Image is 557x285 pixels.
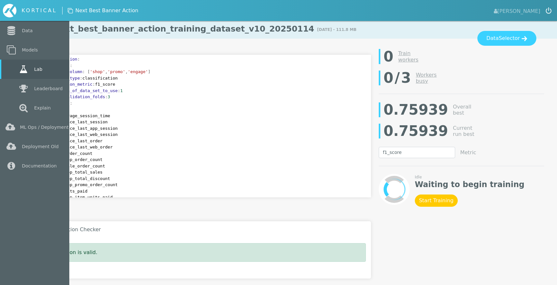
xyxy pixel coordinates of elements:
div: Overall best [453,104,479,116]
span: days_since_last_app_session [47,126,118,131]
a: Train workers [398,50,418,62]
span: f1_score [47,82,115,87]
span: share_app_total_sales [47,170,103,175]
span: : [77,57,80,62]
img: icon-logout.svg [546,7,552,14]
span: : [70,63,72,68]
span: / [395,67,400,89]
div: Current run best [453,125,479,137]
div: Home [3,4,62,17]
a: Workersbusy [416,72,437,84]
span: days_since_last_order [47,138,103,143]
span: share_app_order_count [47,157,103,162]
img: icon-arrow--light.svg [522,36,527,41]
span: : [105,94,108,99]
span: 1 [120,88,123,93]
span: : [93,82,95,87]
span: : [70,101,72,106]
span: 3 [108,94,110,99]
span: days_since_last_session [47,119,108,124]
strong: Waiting to begin training [415,180,524,189]
div: 0.75939 [384,99,448,120]
span: 'shop' [90,69,105,74]
span: : [80,76,83,81]
button: DataSelector [477,31,536,46]
a: KORTICAL [3,4,62,17]
span: cross_validation_folds [50,94,105,99]
div: 0 [384,46,394,67]
span: fraction_of_data_set_to_use [50,88,118,93]
span: 0 [384,67,394,89]
span: evaluation_metric [50,82,93,87]
span: share_app_total_discount [47,176,110,181]
span: , [105,69,108,74]
h3: Specification Checker [37,226,366,233]
h1: Lab [19,19,557,39]
span: , [125,69,128,74]
span: : [ [83,69,90,74]
span: total_order_count [47,151,93,156]
span: share_app_promo_order_count [47,182,118,187]
span: [PERSON_NAME] [494,6,540,15]
span: days_since_last_web_order [47,145,113,149]
span: classification [47,76,118,81]
div: KORTICAL [22,7,57,14]
button: Start Training [415,195,458,207]
img: icon-kortical.svg [3,4,16,17]
span: 3 [401,67,411,89]
div: Metric [460,149,476,156]
span: Selector [499,34,520,42]
span: days_since_last_web_session [47,132,118,137]
span: app_average_session_time [47,113,110,118]
div: Idle [415,174,524,180]
span: Specification is valid. [43,249,97,255]
span: ] [148,69,151,74]
span: : [118,88,120,93]
span: share_app_item_units_paid [47,195,113,200]
div: 0.75939 [384,120,448,142]
span: 'engage' [128,69,148,74]
span: 'promo' [108,69,125,74]
span: share_sale_order_count [47,164,105,168]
